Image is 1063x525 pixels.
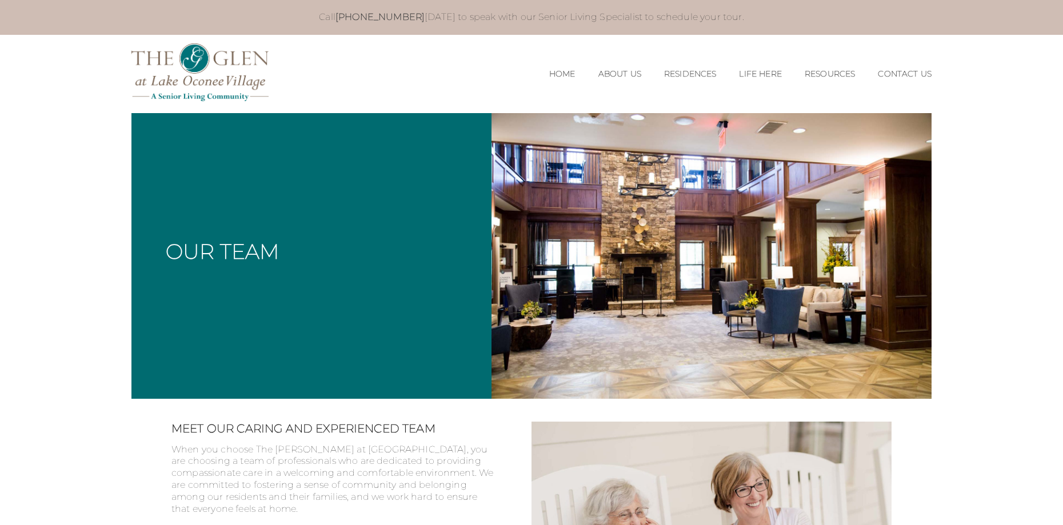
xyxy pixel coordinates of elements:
[664,69,717,79] a: Residences
[335,11,425,22] a: [PHONE_NUMBER]
[549,69,576,79] a: Home
[739,69,781,79] a: Life Here
[598,69,641,79] a: About Us
[131,43,269,101] img: The Glen Lake Oconee Home
[166,241,279,262] h2: Our Team
[878,69,932,79] a: Contact Us
[143,11,920,23] p: Call [DATE] to speak with our Senior Living Specialist to schedule your tour.
[805,69,855,79] a: Resources
[171,422,497,435] h2: Meet Our Caring and Experienced Team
